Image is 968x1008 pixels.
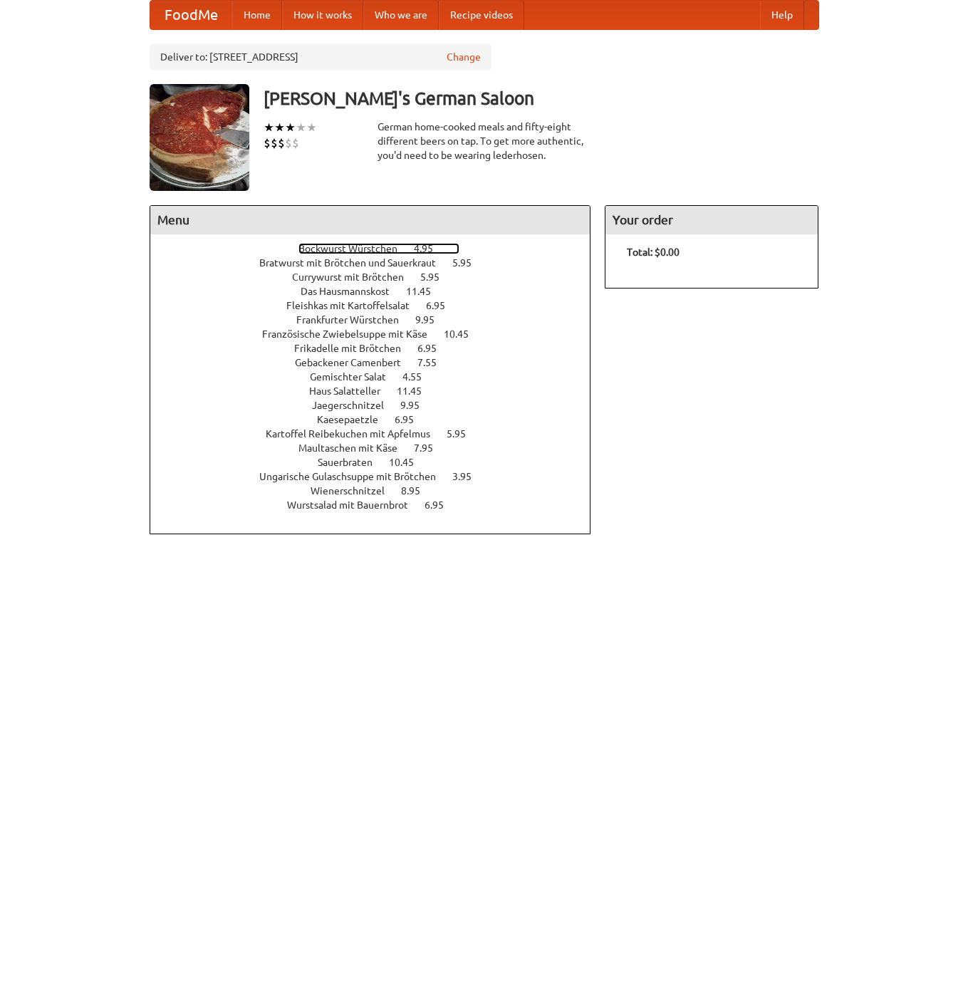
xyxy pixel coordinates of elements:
h3: [PERSON_NAME]'s German Saloon [264,84,819,113]
li: $ [285,135,292,151]
li: ★ [285,120,296,135]
span: Gebackener Camenbert [295,357,415,368]
span: 11.45 [397,385,436,397]
span: Fleishkas mit Kartoffelsalat [286,300,424,311]
span: 6.95 [395,414,428,425]
a: Wurstsalad mit Bauernbrot 6.95 [287,499,470,511]
span: 8.95 [401,485,434,497]
li: $ [292,135,299,151]
span: 5.95 [452,257,486,269]
span: Jaegerschnitzel [312,400,398,411]
li: ★ [296,120,306,135]
a: Maultaschen mit Käse 7.95 [298,442,459,454]
a: Change [447,50,481,64]
span: 9.95 [400,400,434,411]
a: Bockwurst Würstchen 4.95 [298,243,459,254]
li: ★ [306,120,317,135]
span: Currywurst mit Brötchen [292,271,418,283]
b: Total: $0.00 [627,246,680,258]
span: 5.95 [447,428,480,440]
a: Sauerbraten 10.45 [318,457,440,468]
a: Fleishkas mit Kartoffelsalat 6.95 [286,300,472,311]
a: Haus Salatteller 11.45 [309,385,448,397]
span: 9.95 [415,314,449,326]
span: Bratwurst mit Brötchen und Sauerkraut [259,257,450,269]
span: Kartoffel Reibekuchen mit Apfelmus [266,428,444,440]
a: Jaegerschnitzel 9.95 [312,400,446,411]
h4: Menu [150,206,590,234]
span: Maultaschen mit Käse [298,442,412,454]
span: Haus Salatteller [309,385,395,397]
a: Recipe videos [439,1,524,29]
span: 6.95 [426,300,459,311]
a: Gemischter Salat 4.55 [310,371,448,383]
div: German home-cooked meals and fifty-eight different beers on tap. To get more authentic, you'd nee... [378,120,591,162]
a: How it works [282,1,363,29]
a: Bratwurst mit Brötchen und Sauerkraut 5.95 [259,257,498,269]
a: Kartoffel Reibekuchen mit Apfelmus 5.95 [266,428,492,440]
li: $ [271,135,278,151]
span: 10.45 [389,457,428,468]
li: $ [278,135,285,151]
a: Help [760,1,804,29]
li: ★ [264,120,274,135]
a: Frikadelle mit Brötchen 6.95 [294,343,463,354]
span: Sauerbraten [318,457,387,468]
span: Wurstsalad mit Bauernbrot [287,499,422,511]
span: 5.95 [420,271,454,283]
span: Bockwurst Würstchen [298,243,412,254]
a: Wienerschnitzel 8.95 [311,485,447,497]
a: Kaesepaetzle 6.95 [317,414,440,425]
span: 7.55 [417,357,451,368]
span: 3.95 [452,471,486,482]
span: 6.95 [417,343,451,354]
span: Französische Zwiebelsuppe mit Käse [262,328,442,340]
span: Gemischter Salat [310,371,400,383]
a: Currywurst mit Brötchen 5.95 [292,271,466,283]
span: Das Hausmannskost [301,286,404,297]
img: angular.jpg [150,84,249,191]
span: Kaesepaetzle [317,414,392,425]
a: Gebackener Camenbert 7.55 [295,357,463,368]
a: Ungarische Gulaschsuppe mit Brötchen 3.95 [259,471,498,482]
a: Das Hausmannskost 11.45 [301,286,457,297]
span: Ungarische Gulaschsuppe mit Brötchen [259,471,450,482]
a: Frankfurter Würstchen 9.95 [296,314,461,326]
span: 10.45 [444,328,483,340]
span: 4.95 [414,243,447,254]
a: Home [232,1,282,29]
span: 7.95 [414,442,447,454]
div: Deliver to: [STREET_ADDRESS] [150,44,491,70]
li: ★ [274,120,285,135]
span: Frikadelle mit Brötchen [294,343,415,354]
span: 11.45 [406,286,445,297]
li: $ [264,135,271,151]
span: 6.95 [425,499,458,511]
a: Französische Zwiebelsuppe mit Käse 10.45 [262,328,495,340]
a: FoodMe [150,1,232,29]
h4: Your order [605,206,818,234]
span: Wienerschnitzel [311,485,399,497]
span: 4.55 [402,371,436,383]
a: Who we are [363,1,439,29]
span: Frankfurter Würstchen [296,314,413,326]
